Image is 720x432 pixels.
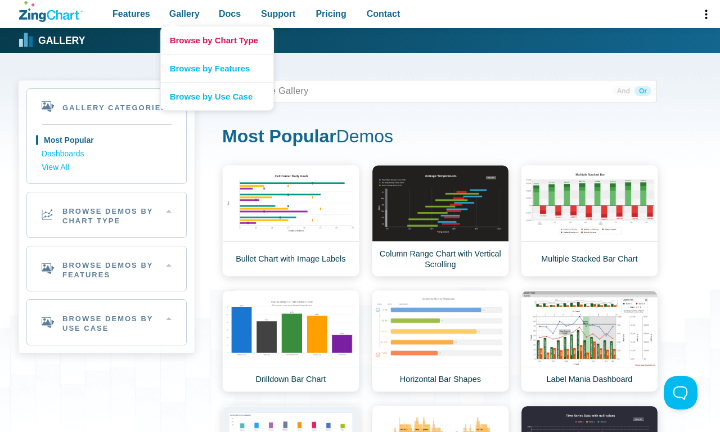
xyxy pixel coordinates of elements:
strong: Most Popular [222,126,336,146]
a: Label Mania Dashboard [521,290,658,392]
span: Features [112,6,150,21]
a: Browse by Features [161,54,273,82]
span: Docs [219,6,241,21]
a: Dashboards [42,147,172,161]
h2: Browse Demos By Features [27,246,186,291]
a: Horizontal Bar Shapes [372,290,509,392]
h2: Browse Demos By Use Case [27,300,186,345]
a: Browse by Use Case [161,82,273,110]
span: Support [261,6,295,21]
span: Or [634,86,651,96]
a: Browse by Chart Type [161,26,273,54]
span: Contact [367,6,400,21]
span: Pricing [316,6,346,21]
a: Drilldown Bar Chart [222,290,359,392]
a: Column Range Chart with Vertical Scrolling [372,165,509,277]
a: Gallery [19,32,85,49]
a: Bullet Chart with Image Labels [222,165,359,277]
span: Gallery [169,6,200,21]
a: Multiple Stacked Bar Chart [521,165,658,277]
a: Most Popular [42,134,172,147]
strong: Gallery [38,36,85,46]
h1: Demos [222,125,657,150]
h2: Gallery Categories [27,89,186,124]
h2: Browse Demos By Chart Type [27,192,186,237]
a: ZingChart Logo. Click to return to the homepage [19,1,83,22]
span: And [613,86,634,96]
iframe: Toggle Customer Support [664,376,697,409]
a: View All [42,161,172,174]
